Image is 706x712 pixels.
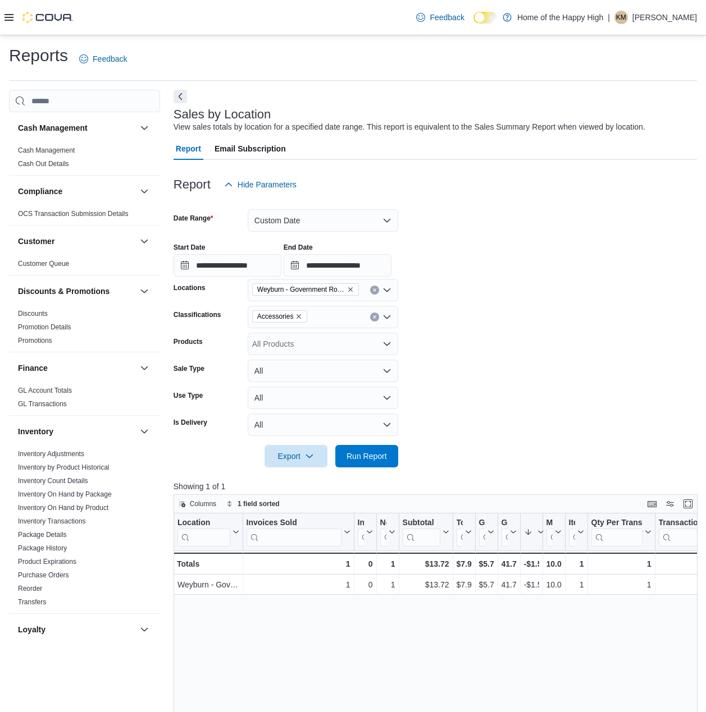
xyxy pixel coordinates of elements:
span: Feedback [430,12,464,23]
div: Items Per Transaction [568,518,575,546]
button: Custom Date [248,209,398,232]
button: Loyalty [138,623,151,636]
div: Customer [9,257,160,275]
label: Start Date [174,243,206,252]
div: Markdown Percent [546,518,552,529]
span: Accessories [252,310,308,323]
button: Finance [138,361,151,375]
div: 0 [357,578,372,592]
h3: Report [174,178,211,191]
a: Promotions [18,337,52,344]
button: Cash Management [18,122,135,134]
span: Run Report [347,451,387,462]
div: 1 [380,578,395,592]
span: Export [271,445,321,467]
span: Weyburn - Government Road - Fire & Flower [252,283,359,296]
button: Inventory [138,425,151,438]
label: Locations [174,283,206,292]
button: Enter fullscreen [681,497,695,511]
a: Customer Queue [18,260,69,268]
button: Invoices Ref [357,518,372,546]
span: Inventory by Product Historical [18,463,110,472]
h3: Discounts & Promotions [18,286,110,297]
div: Subtotal [402,518,440,529]
a: Discounts [18,310,48,318]
button: Items Per Transaction [568,518,584,546]
a: Inventory Transactions [18,517,86,525]
button: Columns [174,497,221,511]
span: 1 field sorted [238,499,280,508]
a: Feedback [412,6,468,29]
input: Press the down key to open a popover containing a calendar. [174,254,281,277]
span: OCS Transaction Submission Details [18,209,129,218]
span: GL Transactions [18,399,67,408]
button: Clear input [370,286,379,295]
span: Promotion Details [18,323,71,332]
div: Katelyn McCallum [614,11,628,24]
label: Classifications [174,310,221,319]
button: Keyboard shortcuts [645,497,659,511]
div: $13.72 [402,557,449,571]
div: 1 [568,557,584,571]
label: End Date [284,243,313,252]
button: Display options [663,497,677,511]
span: Feedback [93,53,127,65]
span: Customer Queue [18,259,69,268]
div: Location [177,518,230,529]
button: Gross Profit [479,518,494,546]
div: Invoices Sold [246,518,341,529]
button: Hide Parameters [220,173,301,196]
a: Feedback [75,48,131,70]
h3: Sales by Location [174,108,271,121]
a: Package History [18,544,67,552]
button: Discounts & Promotions [18,286,135,297]
button: All [248,387,398,409]
h3: Finance [18,362,48,374]
div: 0 [357,557,372,571]
label: Date Range [174,214,213,223]
a: Inventory Count Details [18,477,88,485]
a: Reorder [18,585,42,592]
img: Cova [22,12,73,23]
span: Product Expirations [18,557,76,566]
a: GL Account Totals [18,387,72,394]
span: Accessories [257,311,294,322]
div: 10.03% [546,578,561,592]
div: Invoices Ref [357,518,363,529]
p: [PERSON_NAME] [632,11,697,24]
div: 1 [246,557,350,571]
div: 1 [591,578,651,592]
div: -$1.53 [523,557,539,571]
div: Net Sold [380,518,386,546]
a: Purchase Orders [18,571,69,579]
p: Home of the Happy High [517,11,603,24]
button: Remove Accessories from selection in this group [295,313,302,320]
h1: Reports [9,44,68,67]
div: Subtotal [402,518,440,546]
span: Report [176,137,201,160]
button: Discounts & Promotions [138,284,151,298]
label: Use Type [174,391,203,400]
span: Reorder [18,584,42,593]
div: Gross Profit [479,518,485,546]
div: Gross Margin [501,518,507,546]
button: 1 field sorted [222,497,284,511]
a: Cash Out Details [18,160,69,168]
div: Qty Per Transaction [591,518,642,529]
div: Items Per Transaction [568,518,575,529]
div: Weyburn - Government Road - Fire & Flower [177,578,239,592]
button: Loyalty [18,624,135,635]
button: Subtotal [402,518,449,546]
div: Loyalty [9,645,160,677]
div: 1 [591,557,651,571]
button: Inventory [18,426,135,437]
div: Gross Margin [501,518,507,529]
a: Inventory Adjustments [18,450,84,458]
span: Transfers [18,598,46,607]
div: Total Cost [456,518,462,529]
button: Net Sold [380,518,395,546]
span: Purchase Orders [18,571,69,580]
label: Products [174,337,203,346]
div: 1 [568,578,584,592]
span: Hide Parameters [238,179,297,190]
